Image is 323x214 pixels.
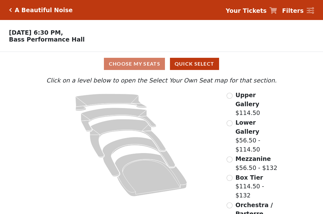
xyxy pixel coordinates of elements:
[235,92,259,107] span: Upper Gallery
[235,154,277,172] label: $56.50 - $132
[81,108,156,132] path: Lower Gallery - Seats Available: 63
[226,6,277,15] a: Your Tickets
[75,94,147,111] path: Upper Gallery - Seats Available: 300
[282,6,314,15] a: Filters
[9,8,12,12] a: Click here to go back to filters
[15,7,73,14] h5: A Beautiful Noise
[45,76,278,85] p: Click on a level below to open the Select Your Own Seat map for that section.
[235,91,278,117] label: $114.50
[235,174,263,181] span: Box Tier
[235,118,278,154] label: $56.50 - $114.50
[235,155,271,162] span: Mezzanine
[235,173,278,200] label: $114.50 - $132
[235,119,259,135] span: Lower Gallery
[115,153,187,197] path: Orchestra / Parterre Circle - Seats Available: 27
[226,7,267,14] strong: Your Tickets
[282,7,304,14] strong: Filters
[170,58,219,70] button: Quick Select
